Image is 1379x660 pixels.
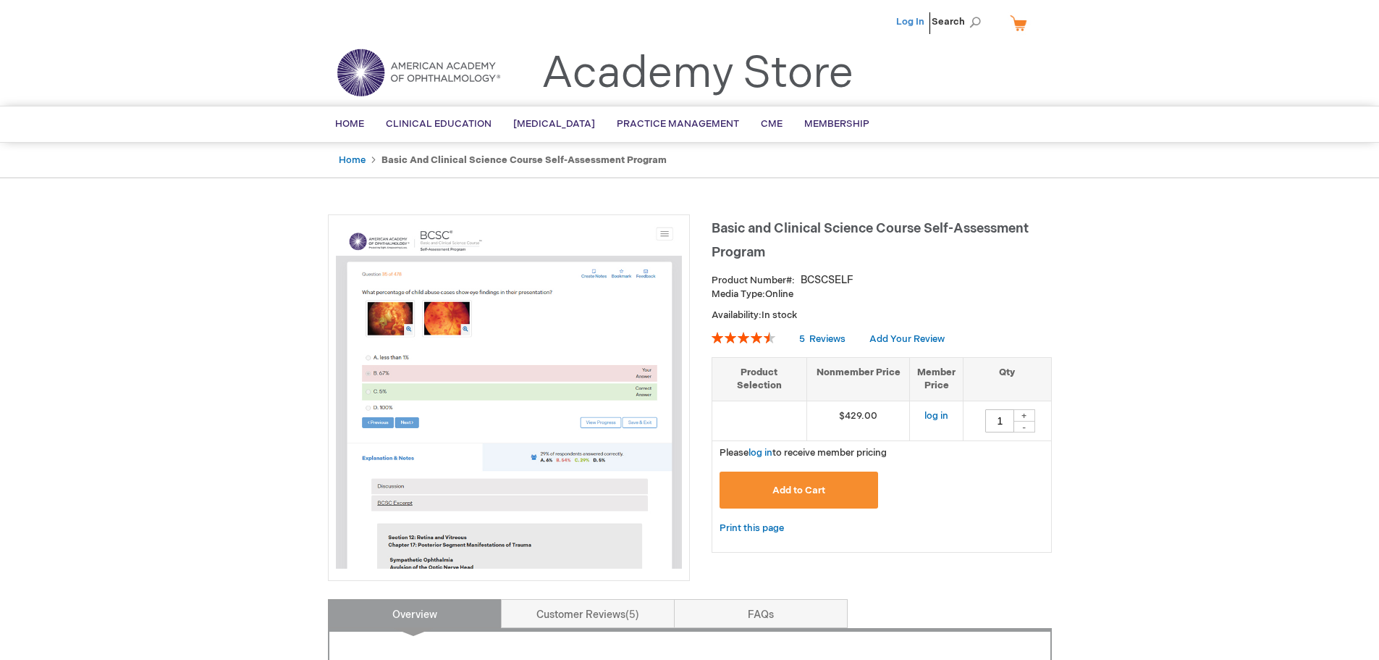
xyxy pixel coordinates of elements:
[674,599,848,628] a: FAQs
[386,118,492,130] span: Clinical Education
[1013,409,1035,422] div: +
[381,154,667,166] strong: Basic and Clinical Science Course Self-Assessment Program
[896,16,924,28] a: Log In
[761,118,783,130] span: CME
[806,357,910,401] th: Nonmember Price
[720,447,887,459] span: Please to receive member pricing
[712,357,807,401] th: Product Selection
[772,485,825,496] span: Add to Cart
[625,609,639,621] span: 5
[501,599,675,628] a: Customer Reviews5
[799,333,848,345] a: 5 Reviews
[712,275,795,286] strong: Product Number
[932,7,987,36] span: Search
[712,288,1052,301] p: Online
[712,288,765,300] strong: Media Type:
[720,519,784,538] a: Print this page
[712,309,1052,322] p: Availability:
[748,447,772,459] a: log in
[712,221,1029,260] span: Basic and Clinical Science Course Self-Assessment Program
[1013,421,1035,433] div: -
[910,357,963,401] th: Member Price
[541,48,853,100] a: Academy Store
[339,154,366,166] a: Home
[806,401,910,440] td: $429.00
[617,118,739,130] span: Practice Management
[762,309,797,321] span: In stock
[328,599,502,628] a: Overview
[804,118,869,130] span: Membership
[869,333,945,345] a: Add Your Review
[799,333,805,345] span: 5
[336,222,682,569] img: Basic and Clinical Science Course Self-Assessment Program
[924,410,948,422] a: log in
[809,333,845,345] span: Reviews
[720,472,879,509] button: Add to Cart
[513,118,595,130] span: [MEDICAL_DATA]
[963,357,1051,401] th: Qty
[335,118,364,130] span: Home
[712,332,775,343] div: 92%
[985,409,1014,433] input: Qty
[801,273,853,288] div: BCSCSELF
